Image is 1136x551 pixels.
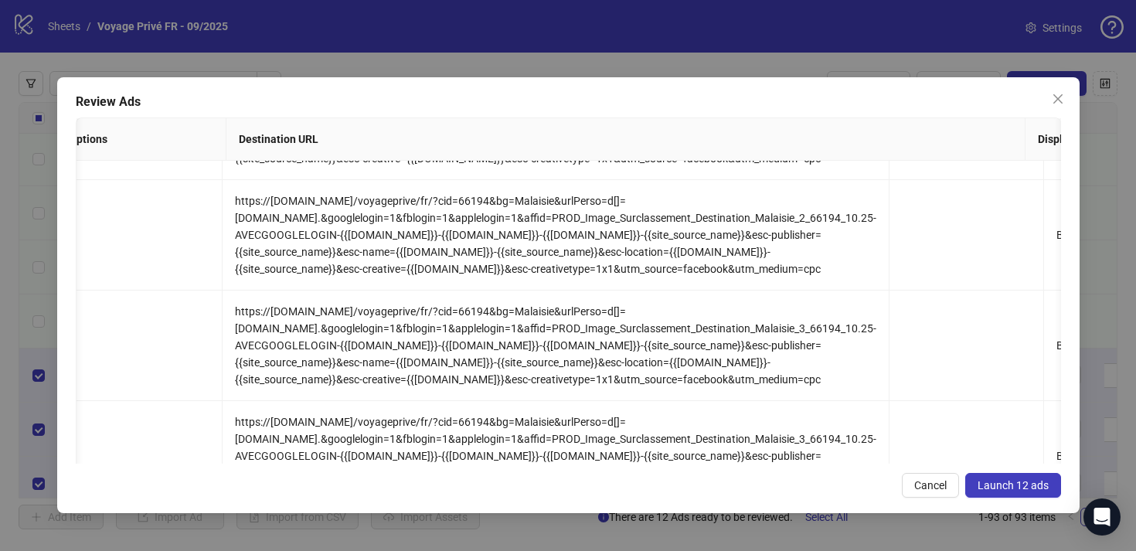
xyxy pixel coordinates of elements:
span: Launch 12 ads [978,479,1049,491]
button: Launch 12 ads [965,473,1061,498]
span: Book now [1056,339,1104,352]
span: Book now [1056,229,1104,241]
div: Review Ads [76,93,1061,111]
span: https://[DOMAIN_NAME]/voyageprive/fr/?cid=66194&bg=Malaisie&urlPerso=d[]=[DOMAIN_NAME].&googlelog... [235,195,876,275]
span: Cancel [914,479,947,491]
span: close [1052,93,1064,105]
span: Book now [1056,450,1104,462]
button: Cancel [902,473,959,498]
span: https://[DOMAIN_NAME]/voyageprive/fr/?cid=66194&bg=Malaisie&urlPerso=d[]=[DOMAIN_NAME].&googlelog... [235,416,876,496]
th: Destination URL [226,118,1025,161]
th: Descriptions [33,118,226,161]
div: Open Intercom Messenger [1083,498,1121,536]
span: https://[DOMAIN_NAME]/voyageprive/fr/?cid=66194&bg=Malaisie&urlPerso=d[]=[DOMAIN_NAME].&googlelog... [235,305,876,386]
button: Close [1046,87,1070,111]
